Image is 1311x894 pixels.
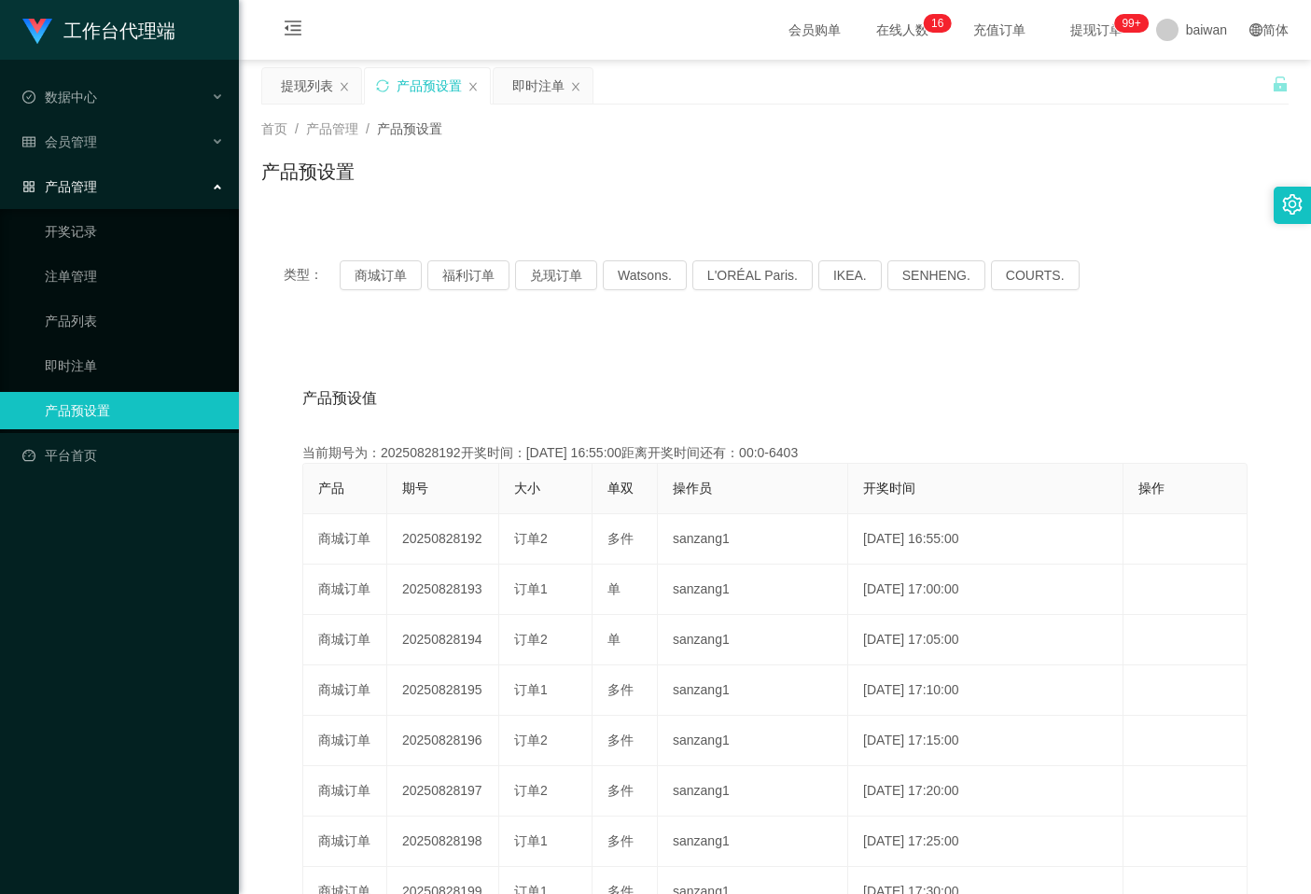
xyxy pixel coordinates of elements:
[1138,481,1165,496] span: 操作
[22,180,35,193] i: 图标: appstore-o
[848,615,1123,665] td: [DATE] 17:05:00
[658,817,848,867] td: sanzang1
[377,121,442,136] span: 产品预设置
[931,14,938,33] p: 1
[848,514,1123,565] td: [DATE] 16:55:00
[302,387,377,410] span: 产品预设值
[1272,76,1289,92] i: 图标: unlock
[658,615,848,665] td: sanzang1
[366,121,370,136] span: /
[303,514,387,565] td: 商城订单
[1249,23,1262,36] i: 图标: global
[22,179,97,194] span: 产品管理
[318,481,344,496] span: 产品
[964,23,1035,36] span: 充值订单
[1061,23,1132,36] span: 提现订单
[45,213,224,250] a: 开奖记录
[22,134,97,149] span: 会员管理
[607,833,634,848] span: 多件
[303,766,387,817] td: 商城订单
[387,514,499,565] td: 20250828192
[261,121,287,136] span: 首页
[848,766,1123,817] td: [DATE] 17:20:00
[514,682,548,697] span: 订单1
[22,22,175,37] a: 工作台代理端
[303,565,387,615] td: 商城订单
[340,260,422,290] button: 商城订单
[387,766,499,817] td: 20250828197
[261,1,325,61] i: 图标: menu-fold
[658,665,848,716] td: sanzang1
[938,14,944,33] p: 6
[848,665,1123,716] td: [DATE] 17:10:00
[514,581,548,596] span: 订单1
[22,90,97,105] span: 数据中心
[281,68,333,104] div: 提现列表
[427,260,509,290] button: 福利订单
[514,733,548,747] span: 订单2
[387,565,499,615] td: 20250828193
[261,158,355,186] h1: 产品预设置
[515,260,597,290] button: 兑现订单
[402,481,428,496] span: 期号
[303,817,387,867] td: 商城订单
[22,437,224,474] a: 图标: dashboard平台首页
[570,81,581,92] i: 图标: close
[63,1,175,61] h1: 工作台代理端
[1114,14,1148,33] sup: 992
[295,121,299,136] span: /
[306,121,358,136] span: 产品管理
[887,260,985,290] button: SENHENG.
[45,302,224,340] a: 产品列表
[607,581,621,596] span: 单
[848,565,1123,615] td: [DATE] 17:00:00
[607,783,634,798] span: 多件
[818,260,882,290] button: IKEA.
[376,79,389,92] i: 图标: sync
[514,481,540,496] span: 大小
[848,716,1123,766] td: [DATE] 17:15:00
[45,258,224,295] a: 注单管理
[991,260,1080,290] button: COURTS.
[607,481,634,496] span: 单双
[339,81,350,92] i: 图标: close
[924,14,951,33] sup: 16
[658,565,848,615] td: sanzang1
[514,783,548,798] span: 订单2
[658,514,848,565] td: sanzang1
[303,716,387,766] td: 商城订单
[867,23,938,36] span: 在线人数
[658,716,848,766] td: sanzang1
[514,632,548,647] span: 订单2
[22,19,52,45] img: logo.9652507e.png
[673,481,712,496] span: 操作员
[603,260,687,290] button: Watsons.
[397,68,462,104] div: 产品预设置
[1282,194,1303,215] i: 图标: setting
[387,665,499,716] td: 20250828195
[387,615,499,665] td: 20250828194
[514,833,548,848] span: 订单1
[303,615,387,665] td: 商城订单
[607,733,634,747] span: 多件
[607,632,621,647] span: 单
[848,817,1123,867] td: [DATE] 17:25:00
[22,91,35,104] i: 图标: check-circle-o
[302,443,1248,463] div: 当前期号为：20250828192开奖时间：[DATE] 16:55:00距离开奖时间还有：00:0-6403
[303,665,387,716] td: 商城订单
[863,481,915,496] span: 开奖时间
[607,531,634,546] span: 多件
[467,81,479,92] i: 图标: close
[607,682,634,697] span: 多件
[387,716,499,766] td: 20250828196
[514,531,548,546] span: 订单2
[22,135,35,148] i: 图标: table
[512,68,565,104] div: 即时注单
[692,260,813,290] button: L'ORÉAL Paris.
[284,260,340,290] span: 类型：
[387,817,499,867] td: 20250828198
[45,392,224,429] a: 产品预设置
[658,766,848,817] td: sanzang1
[45,347,224,384] a: 即时注单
